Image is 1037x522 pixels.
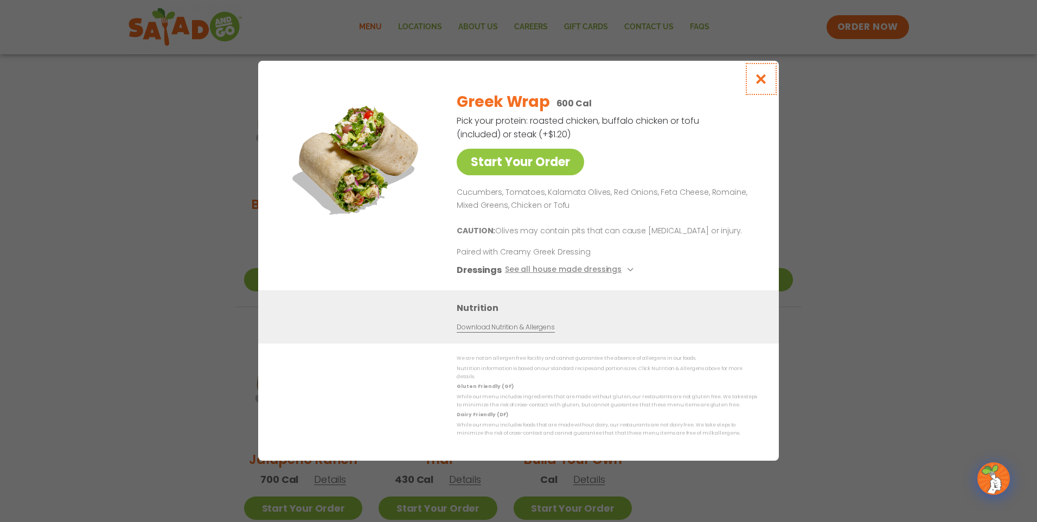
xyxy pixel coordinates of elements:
[457,421,757,438] p: While our menu includes foods that are made without dairy, our restaurants are not dairy free. We...
[457,247,657,258] p: Paired with Creamy Greek Dressing
[457,323,554,333] a: Download Nutrition & Allergens
[505,264,637,277] button: See all house made dressings
[457,264,502,277] h3: Dressings
[457,149,584,175] a: Start Your Order
[457,365,757,381] p: Nutrition information is based on our standard recipes and portion sizes. Click Nutrition & Aller...
[457,186,753,212] p: Cucumbers, Tomatoes, Kalamata Olives, Red Onions, Feta Cheese, Romaine, Mixed Greens, Chicken or ...
[744,61,779,97] button: Close modal
[283,82,434,234] img: Featured product photo for Greek Wrap
[457,114,701,141] p: Pick your protein: roasted chicken, buffalo chicken or tofu (included) or steak (+$1.20)
[457,226,495,237] b: CAUTION:
[978,463,1009,494] img: wpChatIcon
[457,225,753,238] p: Olives may contain pits that can cause [MEDICAL_DATA] or injury.
[457,91,549,113] h2: Greek Wrap
[457,412,508,418] strong: Dairy Friendly (DF)
[457,393,757,410] p: While our menu includes ingredients that are made without gluten, our restaurants are not gluten ...
[457,384,513,390] strong: Gluten Friendly (GF)
[457,355,757,363] p: We are not an allergen free facility and cannot guarantee the absence of allergens in our foods.
[457,302,763,315] h3: Nutrition
[556,97,592,110] p: 600 Cal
